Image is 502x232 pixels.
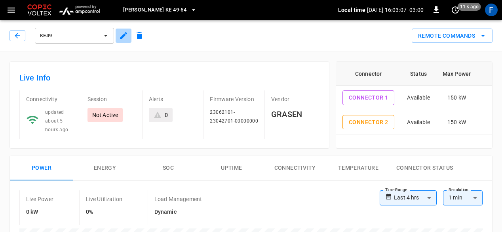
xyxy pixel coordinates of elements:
button: Connector Status [390,155,459,181]
h6: Live Info [19,71,319,84]
td: 150 kW [436,86,477,110]
button: Energy [73,155,137,181]
button: [PERSON_NAME] KE 49-54 [120,2,200,18]
span: 23062101-23042701-00000000 [210,109,258,124]
span: [PERSON_NAME] KE 49-54 [123,6,186,15]
button: Temperature [327,155,390,181]
button: Connectivity [263,155,327,181]
h6: 0 kW [26,208,54,217]
button: Connector 1 [342,90,394,105]
p: Alerts [149,95,197,103]
p: Local time [338,6,365,14]
p: Firmware Version [210,95,258,103]
h6: Dynamic [154,208,202,217]
img: ampcontrol.io logo [56,2,103,17]
button: Power [10,155,73,181]
th: Max Power [436,62,477,86]
button: set refresh interval [449,4,462,16]
td: Available [401,110,436,135]
span: 11 s ago [458,3,481,11]
th: Connector [336,62,401,86]
h6: GRASEN [271,108,319,121]
h6: 0% [86,208,122,217]
button: Uptime [200,155,263,181]
p: Vendor [271,95,319,103]
img: Customer Logo [26,2,53,17]
td: Available [401,86,436,110]
p: Session [87,95,136,103]
span: KE49 [40,31,99,40]
p: Live Utilization [86,195,122,203]
div: 1 min [443,190,483,205]
label: Time Range [385,187,407,193]
label: Resolution [449,187,468,193]
div: remote commands options [412,29,492,43]
p: Not Active [92,111,118,119]
th: Status [401,62,436,86]
div: profile-icon [485,4,498,16]
p: Load Management [154,195,202,203]
div: Last 4 hrs [394,190,437,205]
p: Live Power [26,195,54,203]
p: Connectivity [26,95,74,103]
div: 0 [165,111,168,119]
td: 150 kW [436,110,477,135]
p: [DATE] 16:03:07 -03:00 [367,6,424,14]
span: updated about 5 hours ago [45,109,68,132]
button: KE49 [35,28,114,44]
button: Remote Commands [412,29,492,43]
button: SOC [137,155,200,181]
button: Connector 2 [342,115,394,130]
